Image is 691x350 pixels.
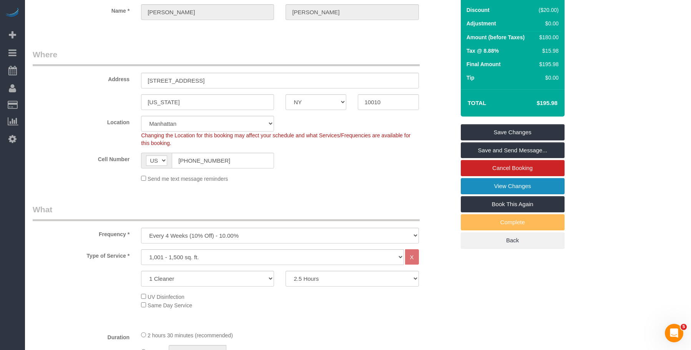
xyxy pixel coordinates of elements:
[513,100,557,107] h4: $195.98
[27,249,135,260] label: Type of Service *
[141,132,410,146] span: Changing the Location for this booking may affect your schedule and what Services/Frequencies are...
[461,160,565,176] a: Cancel Booking
[467,74,475,82] label: Tip
[27,331,135,341] label: Duration
[141,94,274,110] input: City
[536,33,559,41] div: $180.00
[27,73,135,83] label: Address
[467,60,501,68] label: Final Amount
[461,142,565,158] a: Save and Send Message...
[141,4,274,20] input: First Name
[461,178,565,194] a: View Changes
[536,20,559,27] div: $0.00
[536,47,559,55] div: $15.98
[467,6,490,14] label: Discount
[536,74,559,82] div: $0.00
[461,124,565,140] a: Save Changes
[148,294,184,300] span: UV Disinfection
[358,94,419,110] input: Zip Code
[172,153,274,168] input: Cell Number
[27,4,135,15] label: Name *
[148,302,192,308] span: Same Day Service
[27,228,135,238] label: Frequency *
[461,232,565,248] a: Back
[5,8,20,18] img: Automaid Logo
[286,4,419,20] input: Last Name
[33,204,420,221] legend: What
[468,100,487,106] strong: Total
[681,324,687,330] span: 5
[665,324,683,342] iframe: Intercom live chat
[461,196,565,212] a: Book This Again
[33,49,420,66] legend: Where
[148,332,233,338] span: 2 hours 30 minutes (recommended)
[467,47,499,55] label: Tax @ 8.88%
[27,116,135,126] label: Location
[27,153,135,163] label: Cell Number
[536,60,559,68] div: $195.98
[536,6,559,14] div: ($20.00)
[467,33,525,41] label: Amount (before Taxes)
[467,20,496,27] label: Adjustment
[148,176,228,182] span: Send me text message reminders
